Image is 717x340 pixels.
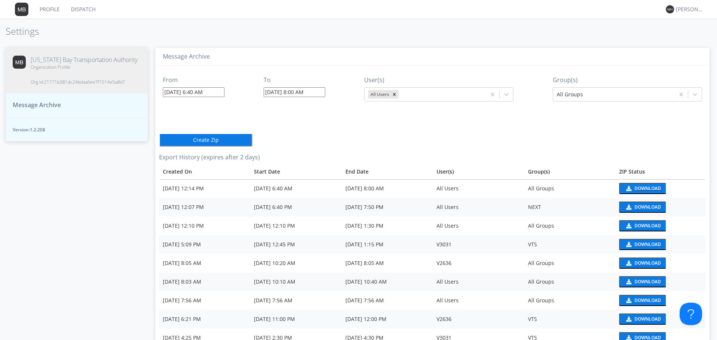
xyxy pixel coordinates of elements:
a: download media buttonDownload [619,258,702,269]
div: All Groups [528,278,612,286]
th: Toggle SortBy [342,164,433,179]
span: Org id: 21771b381dc24bdaa6ee7f1514e5a8d7 [31,79,137,85]
img: download media button [625,298,631,303]
button: Download [619,276,666,287]
h3: Group(s) [553,77,702,84]
img: 373638.png [15,3,28,16]
h3: Export History (expires after 2 days) [159,154,706,161]
button: Message Archive [6,93,148,117]
div: [DATE] 6:21 PM [163,315,246,323]
img: 373638.png [13,56,26,69]
div: VTS [528,241,612,248]
div: Download [634,298,661,303]
a: download media buttonDownload [619,239,702,250]
div: NEXT [528,203,612,211]
div: [DATE] 12:10 PM [163,222,246,230]
div: [DATE] 10:10 AM [254,278,338,286]
div: All Users [437,297,520,304]
img: download media button [625,279,631,284]
div: [DATE] 8:05 AM [163,259,246,267]
h3: From [163,77,224,84]
div: All Groups [528,297,612,304]
div: All Users [368,90,390,99]
div: All Users [437,222,520,230]
button: Download [619,314,666,325]
div: V2636 [437,259,520,267]
span: Organization Profile [31,64,137,70]
div: Download [634,336,661,340]
h3: Message Archive [163,53,702,60]
div: Download [634,261,661,265]
button: Download [619,183,666,194]
div: V3031 [437,241,520,248]
button: Version:1.2.208 [6,117,148,141]
div: All Users [437,278,520,286]
div: [DATE] 12:45 PM [254,241,338,248]
div: [DATE] 12:07 PM [163,203,246,211]
button: Download [619,239,666,250]
button: Download [619,295,666,306]
div: VTS [528,315,612,323]
h3: To [264,77,325,84]
div: Download [634,242,661,247]
span: Message Archive [13,101,61,109]
h3: User(s) [364,77,513,84]
div: Download [634,317,661,321]
th: Group(s) [524,164,615,179]
div: [DATE] 12:00 PM [345,315,429,323]
div: [DATE] 1:30 PM [345,222,429,230]
div: [DATE] 8:03 AM [163,278,246,286]
div: All Users [437,185,520,192]
img: 373638.png [666,5,674,13]
div: All Groups [528,185,612,192]
div: [DATE] 10:40 AM [345,278,429,286]
a: download media buttonDownload [619,220,702,231]
img: download media button [625,186,631,191]
div: V2636 [437,315,520,323]
iframe: Toggle Customer Support [680,303,702,325]
div: [DATE] 6:40 AM [254,185,338,192]
div: [DATE] 12:14 PM [163,185,246,192]
div: All Groups [528,259,612,267]
div: [DATE] 8:00 AM [345,185,429,192]
button: Download [619,220,666,231]
button: [US_STATE] Bay Transportation AuthorityOrganization ProfileOrg id:21771b381dc24bdaa6ee7f1514e5a8d7 [6,48,148,93]
img: download media button [625,223,631,228]
img: download media button [625,205,631,210]
div: Download [634,280,661,284]
div: [DATE] 5:09 PM [163,241,246,248]
a: download media buttonDownload [619,314,702,325]
a: download media buttonDownload [619,183,702,194]
button: Create Zip [159,133,252,147]
a: download media buttonDownload [619,202,702,213]
div: [DATE] 10:20 AM [254,259,338,267]
div: [DATE] 7:56 AM [345,297,429,304]
div: Download [634,205,661,209]
div: [DATE] 11:00 PM [254,315,338,323]
div: [DATE] 6:40 PM [254,203,338,211]
a: download media buttonDownload [619,295,702,306]
div: [DATE] 12:10 PM [254,222,338,230]
th: Toggle SortBy [159,164,250,179]
img: download media button [625,316,631,322]
div: All Users [437,203,520,211]
th: Toggle SortBy [615,164,706,179]
button: Download [619,258,666,269]
span: Version: 1.2.208 [13,127,141,133]
a: download media buttonDownload [619,276,702,287]
div: Download [634,224,661,228]
div: Remove All Users [390,90,398,99]
th: Toggle SortBy [250,164,341,179]
div: All Groups [528,222,612,230]
span: [US_STATE] Bay Transportation Authority [31,56,137,64]
button: Download [619,202,666,213]
img: download media button [625,261,631,266]
th: User(s) [433,164,524,179]
div: [DATE] 7:56 AM [163,297,246,304]
div: Download [634,186,661,191]
div: [PERSON_NAME] [676,6,704,13]
div: [DATE] 1:15 PM [345,241,429,248]
img: download media button [625,242,631,247]
div: [DATE] 7:56 AM [254,297,338,304]
div: [DATE] 8:05 AM [345,259,429,267]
